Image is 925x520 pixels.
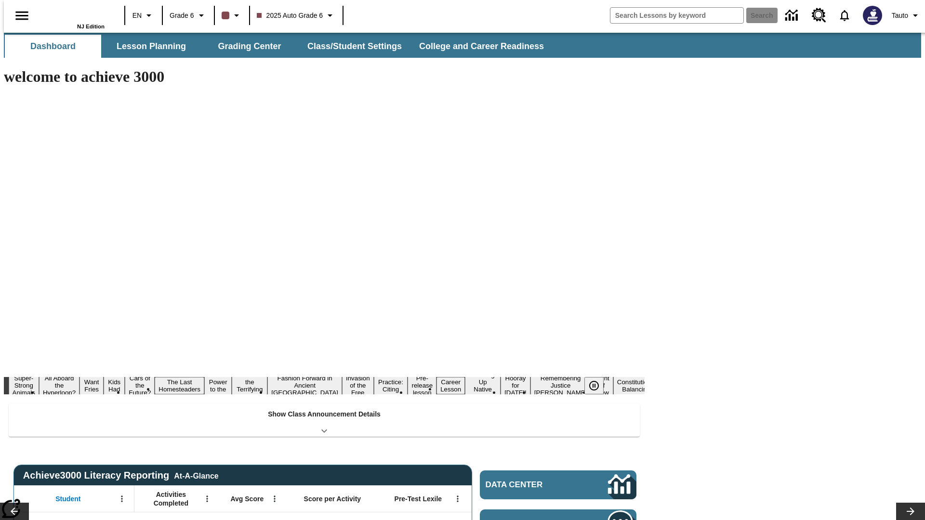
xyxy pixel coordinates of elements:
p: Show Class Announcement Details [268,409,381,419]
button: Open Menu [115,492,129,506]
button: Slide 9 Fashion Forward in Ancient Rome [267,373,342,398]
span: Tauto [892,11,908,21]
button: Grading Center [201,35,298,58]
button: Pause [584,377,604,394]
button: Slide 15 Hooray for Constitution Day! [501,373,530,398]
button: Slide 11 Mixed Practice: Citing Evidence [374,370,408,402]
button: Lesson Planning [103,35,199,58]
div: Show Class Announcement Details [9,403,640,437]
button: Slide 8 Attack of the Terrifying Tomatoes [232,370,267,402]
a: Notifications [832,3,857,28]
div: Home [42,3,105,29]
a: Resource Center, Will open in new tab [806,2,832,28]
button: Slide 3 Do You Want Fries With That? [79,363,104,409]
div: At-A-Glance [174,470,218,481]
button: Open Menu [450,492,465,506]
span: Student [55,494,80,503]
button: Dashboard [5,35,101,58]
button: Slide 10 The Invasion of the Free CD [342,366,374,405]
span: EN [132,11,142,21]
span: Achieve3000 Literacy Reporting [23,470,219,481]
span: 2025 Auto Grade 6 [257,11,323,21]
button: College and Career Readiness [411,35,552,58]
button: Select a new avatar [857,3,888,28]
button: Slide 16 Remembering Justice O'Connor [530,373,591,398]
div: SubNavbar [4,35,553,58]
button: Slide 1 Super-Strong Animals [9,373,39,398]
span: Avg Score [230,494,264,503]
span: Grade 6 [170,11,194,21]
button: Class color is dark brown. Change class color [218,7,246,24]
button: Open side menu [8,1,36,30]
span: Data Center [486,480,576,490]
button: Grade: Grade 6, Select a grade [166,7,211,24]
span: Activities Completed [139,490,203,507]
button: Slide 6 The Last Homesteaders [155,377,204,394]
button: Slide 18 The Constitution's Balancing Act [613,370,660,402]
img: Avatar [863,6,882,25]
div: Pause [584,377,613,394]
button: Language: EN, Select a language [128,7,159,24]
a: Home [42,4,105,24]
button: Profile/Settings [888,7,925,24]
button: Slide 13 Career Lesson [436,377,465,394]
span: Score per Activity [304,494,361,503]
button: Open Menu [267,492,282,506]
input: search field [610,8,743,23]
button: Slide 2 All Aboard the Hyperloop? [39,373,79,398]
button: Class/Student Settings [300,35,410,58]
div: SubNavbar [4,33,921,58]
a: Data Center [480,470,636,499]
button: Lesson carousel, Next [896,503,925,520]
button: Slide 7 Solar Power to the People [204,370,232,402]
h1: welcome to achieve 3000 [4,68,645,86]
button: Open Menu [200,492,214,506]
a: Data Center [780,2,806,29]
span: NJ Edition [77,24,105,29]
button: Slide 5 Cars of the Future? [125,373,155,398]
button: Class: 2025 Auto Grade 6, Select your class [253,7,340,24]
button: Slide 14 Cooking Up Native Traditions [465,370,501,402]
button: Slide 12 Pre-release lesson [408,373,436,398]
button: Slide 4 Dirty Jobs Kids Had To Do [104,363,125,409]
span: Pre-Test Lexile [395,494,442,503]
